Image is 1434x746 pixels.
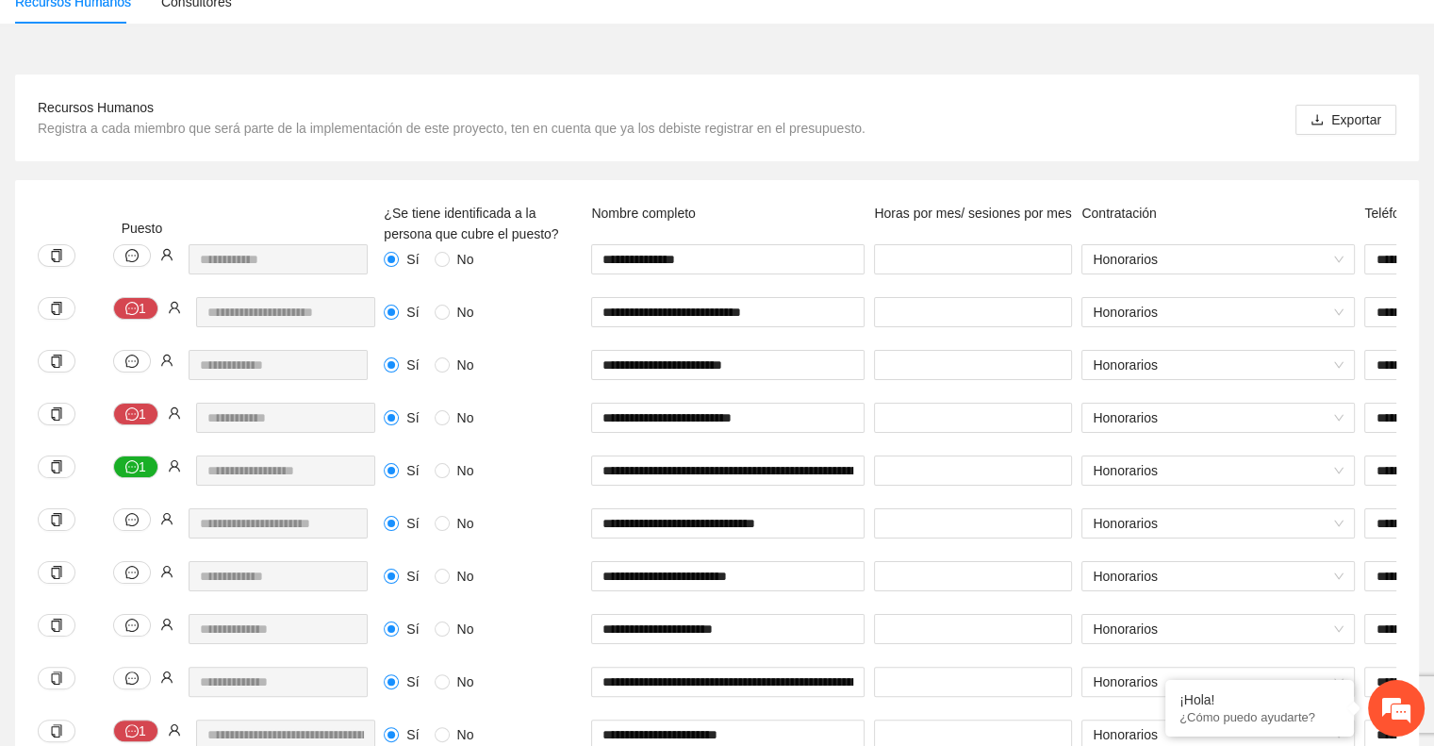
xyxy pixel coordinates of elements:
span: copy [50,671,63,685]
span: copy [50,302,63,315]
span: copy [50,355,63,368]
span: user [160,354,173,367]
button: message [113,561,151,584]
button: message1 [113,720,158,742]
span: user [160,618,173,631]
button: copy [38,297,75,320]
span: Sí [399,724,426,745]
span: No [450,513,482,534]
span: message [125,619,139,632]
span: Honorarios [1093,456,1343,485]
span: Honorarios [1093,298,1343,326]
div: Chatee con nosotros ahora [98,96,317,121]
span: No [450,249,482,270]
span: user [168,459,181,472]
span: copy [50,407,63,421]
span: No [450,355,482,375]
span: No [450,407,482,428]
button: copy [38,614,75,637]
button: copy [38,244,75,267]
span: Sí [399,249,426,270]
span: message [125,355,139,368]
span: message [125,249,139,262]
button: message [113,614,151,637]
span: Sí [399,513,426,534]
span: Honorarios [1093,404,1343,432]
span: Recursos Humanos [38,100,154,115]
button: copy [38,508,75,531]
span: Honorarios [1093,351,1343,379]
span: Honorarios [1093,615,1343,643]
span: Sí [399,355,426,375]
button: message [113,244,151,267]
span: message [125,513,139,526]
span: Honorarios [1093,668,1343,696]
button: copy [38,403,75,425]
span: Sí [399,671,426,692]
span: No [450,460,482,481]
span: user [160,565,173,578]
span: Sí [399,302,426,323]
span: Registra a cada miembro que será parte de la implementación de este proyecto, ten en cuenta que y... [38,121,865,136]
button: copy [38,350,75,373]
button: message [113,667,151,689]
p: ¿Cómo puedo ayudarte? [1179,710,1340,724]
span: copy [50,619,63,632]
span: copy [50,566,63,579]
span: No [450,724,482,745]
button: copy [38,456,75,478]
button: copy [38,561,75,584]
span: Sí [399,619,426,639]
span: Honorarios [1093,509,1343,538]
span: message [125,724,139,739]
span: message [125,407,139,423]
span: No [450,566,482,587]
span: user [160,512,173,525]
span: user [160,248,173,261]
span: Nombre completo [591,206,696,221]
span: Sí [399,460,426,481]
textarea: Escriba su mensaje y pulse “Intro” [9,515,359,581]
button: copy [38,720,75,742]
span: user [168,406,181,420]
span: copy [50,460,63,473]
span: message [125,566,139,579]
span: Estamos en línea. [109,252,260,442]
span: message [125,671,139,685]
span: Honorarios [1093,245,1343,274]
span: Contratación [1081,206,1156,221]
span: download [1310,113,1324,128]
span: Exportar [1331,109,1381,130]
button: message [113,508,151,531]
span: user [168,301,181,314]
button: message [113,350,151,373]
button: downloadExportar [1295,105,1396,135]
span: Horas por mes/ sesiones por mes [874,206,1071,221]
span: user [168,723,181,737]
span: copy [50,724,63,738]
span: Puesto [122,221,163,236]
span: message [125,460,139,475]
div: Minimizar ventana de chat en vivo [309,9,354,55]
button: message1 [113,456,158,478]
span: message [125,302,139,317]
div: ¡Hola! [1179,692,1340,707]
span: No [450,302,482,323]
span: user [160,671,173,684]
button: message1 [113,403,158,425]
button: copy [38,667,75,689]
span: No [450,619,482,639]
span: Teléfono [1364,206,1414,221]
span: copy [50,249,63,262]
span: Sí [399,407,426,428]
span: No [450,671,482,692]
span: ¿Se tiene identificada a la persona que cubre el puesto? [384,206,558,241]
button: message1 [113,297,158,320]
span: Honorarios [1093,562,1343,590]
span: copy [50,513,63,526]
span: Sí [399,566,426,587]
